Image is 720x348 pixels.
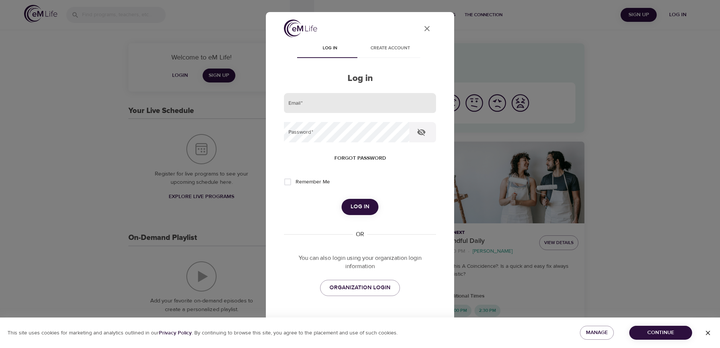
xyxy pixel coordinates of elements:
[159,330,192,336] b: Privacy Policy
[334,154,386,163] span: Forgot password
[284,73,436,84] h2: Log in
[296,178,330,186] span: Remember Me
[418,20,436,38] button: close
[320,280,400,296] a: ORGANIZATION LOGIN
[284,40,436,58] div: disabled tabs example
[586,328,608,337] span: Manage
[342,199,378,215] button: Log in
[365,44,416,52] span: Create account
[331,151,389,165] button: Forgot password
[304,44,355,52] span: Log in
[284,254,436,271] p: You can also login using your organization login information
[284,20,317,37] img: logo
[351,202,369,212] span: Log in
[353,230,367,239] div: OR
[329,283,391,293] span: ORGANIZATION LOGIN
[635,328,686,337] span: Continue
